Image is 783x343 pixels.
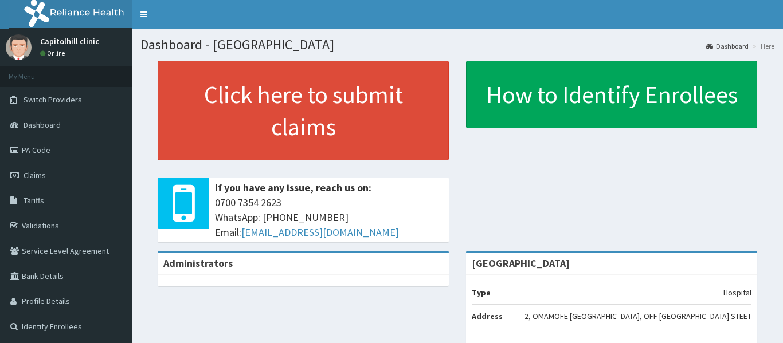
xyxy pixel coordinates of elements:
li: Here [750,41,774,51]
a: Click here to submit claims [158,61,449,160]
span: Switch Providers [24,94,82,105]
b: Administrators [163,257,233,270]
p: Hospital [723,287,751,298]
a: [EMAIL_ADDRESS][DOMAIN_NAME] [241,226,399,239]
span: Dashboard [24,120,61,130]
img: User Image [6,34,32,60]
h1: Dashboard - [GEOGRAPHIC_DATA] [140,37,774,52]
b: Address [472,311,503,321]
a: Online [40,49,68,57]
p: Capitolhill clinic [40,37,99,45]
p: 2, OMAMOFE [GEOGRAPHIC_DATA], OFF [GEOGRAPHIC_DATA] STEET [524,310,751,322]
a: Dashboard [706,41,749,51]
b: Type [472,287,491,298]
span: Claims [24,170,46,180]
b: If you have any issue, reach us on: [215,181,371,194]
strong: [GEOGRAPHIC_DATA] [472,257,570,270]
span: Tariffs [24,195,44,206]
span: 0700 7354 2623 WhatsApp: [PHONE_NUMBER] Email: [215,195,443,239]
a: How to Identify Enrollees [466,61,757,128]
